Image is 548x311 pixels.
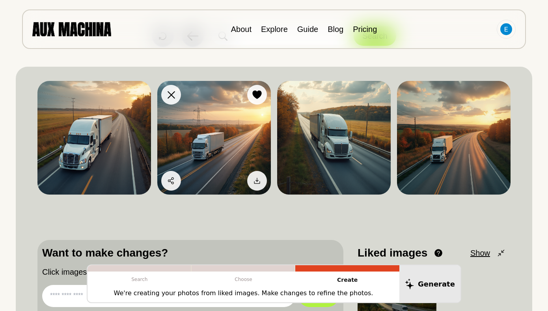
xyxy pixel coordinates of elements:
[231,25,252,34] a: About
[114,289,373,298] p: We're creating your photos from liked images. Make changes to refine the photos.
[157,81,271,195] img: Search result
[328,25,343,34] a: Blog
[295,272,399,289] p: Create
[358,245,427,261] p: Liked images
[32,22,111,36] img: AUX MACHINA
[277,81,391,195] img: Search result
[500,23,512,35] img: Avatar
[88,272,192,287] p: Search
[353,25,377,34] a: Pricing
[42,245,339,261] p: Want to make changes?
[37,81,151,195] img: Search result
[297,25,318,34] a: Guide
[470,247,490,259] span: Show
[397,81,511,195] img: Search result
[192,272,296,287] p: Choose
[261,25,288,34] a: Explore
[470,247,506,259] button: Show
[399,265,460,302] button: Generate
